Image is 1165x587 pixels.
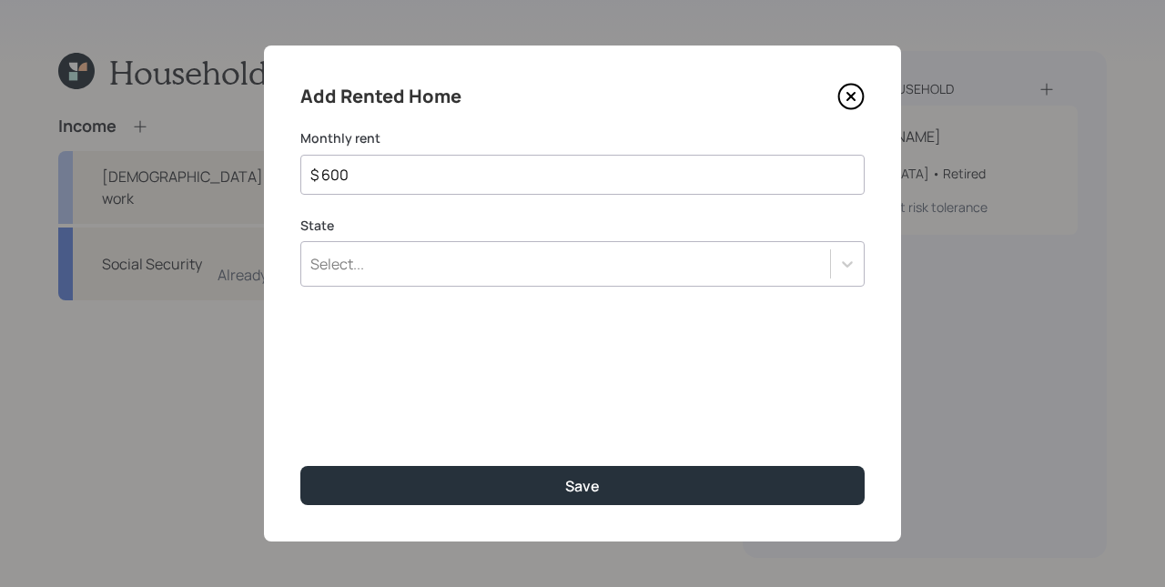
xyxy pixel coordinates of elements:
[300,129,865,147] label: Monthly rent
[300,82,461,111] h4: Add Rented Home
[300,217,865,235] label: State
[565,476,600,496] div: Save
[310,254,364,274] div: Select...
[300,466,865,505] button: Save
